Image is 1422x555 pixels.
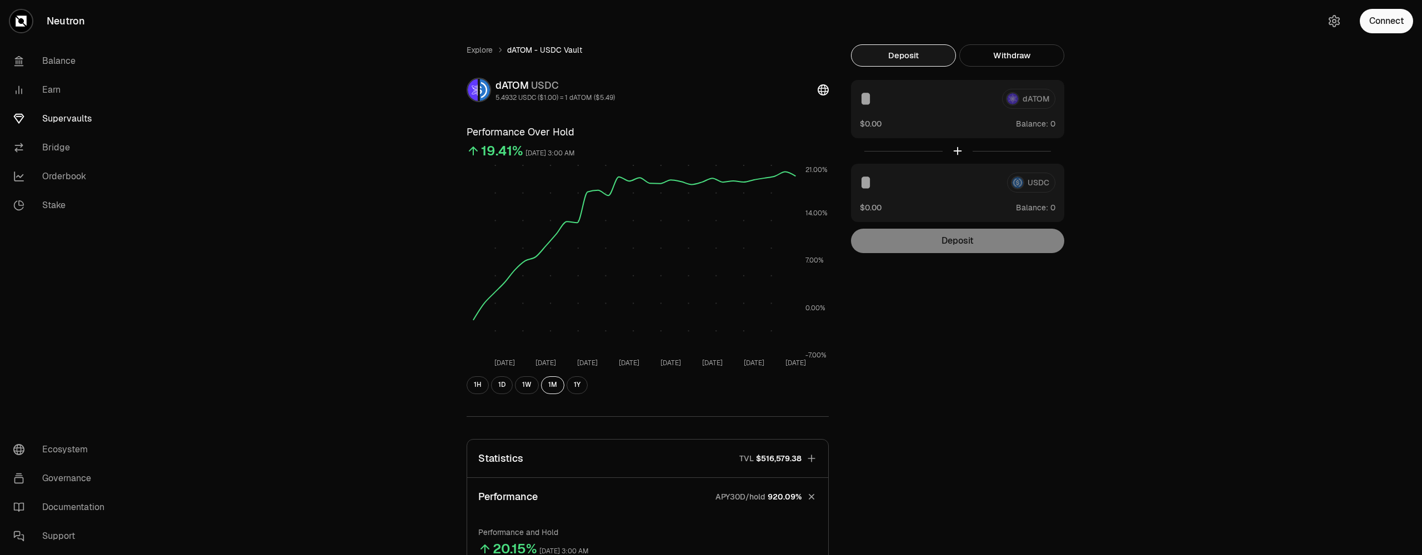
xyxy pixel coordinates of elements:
span: USDC [531,79,559,92]
nav: breadcrumb [467,44,829,56]
button: $0.00 [860,201,882,213]
tspan: 7.00% [805,256,824,265]
p: TVL [739,453,754,464]
p: Performance [478,489,538,504]
p: Performance and Hold [478,527,817,538]
button: $0.00 [860,118,882,129]
button: 1Y [567,376,588,394]
div: 5.4932 USDC ($1.00) = 1 dATOM ($5.49) [495,93,615,102]
tspan: 0.00% [805,304,825,312]
tspan: -7.00% [805,351,827,360]
tspan: [DATE] [785,359,806,367]
span: 920.09% [768,491,802,502]
tspan: 14.00% [805,209,828,218]
button: PerformanceAPY30D/hold920.09% [467,478,828,516]
a: Support [4,522,120,551]
p: APY30D/hold [715,491,765,502]
a: Balance [4,47,120,75]
span: $516,579.38 [756,453,802,464]
a: Explore [467,44,493,56]
a: Governance [4,464,120,493]
button: 1D [491,376,513,394]
tspan: [DATE] [536,359,557,367]
button: 1H [467,376,489,394]
tspan: [DATE] [619,359,639,367]
button: 1W [515,376,539,394]
tspan: [DATE] [702,359,723,367]
a: Stake [4,191,120,220]
tspan: [DATE] [577,359,598,367]
img: USDC Logo [480,79,490,101]
tspan: 21.00% [805,165,828,174]
button: Connect [1360,9,1413,33]
tspan: [DATE] [494,359,515,367]
tspan: [DATE] [744,359,764,367]
a: Supervaults [4,104,120,133]
button: 1M [541,376,564,394]
div: dATOM [495,78,615,93]
tspan: [DATE] [660,359,681,367]
a: Orderbook [4,162,120,191]
p: Statistics [478,451,523,466]
button: StatisticsTVL$516,579.38 [467,440,828,477]
a: Ecosystem [4,435,120,464]
button: Deposit [851,44,956,67]
span: Balance: [1016,118,1048,129]
span: Balance: [1016,202,1048,213]
button: Withdraw [959,44,1064,67]
a: Documentation [4,493,120,522]
div: [DATE] 3:00 AM [525,147,575,160]
h3: Performance Over Hold [467,124,829,140]
span: dATOM - USDC Vault [507,44,582,56]
a: Earn [4,75,120,104]
div: 19.41% [481,142,523,160]
a: Bridge [4,133,120,162]
img: dATOM Logo [468,79,478,101]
